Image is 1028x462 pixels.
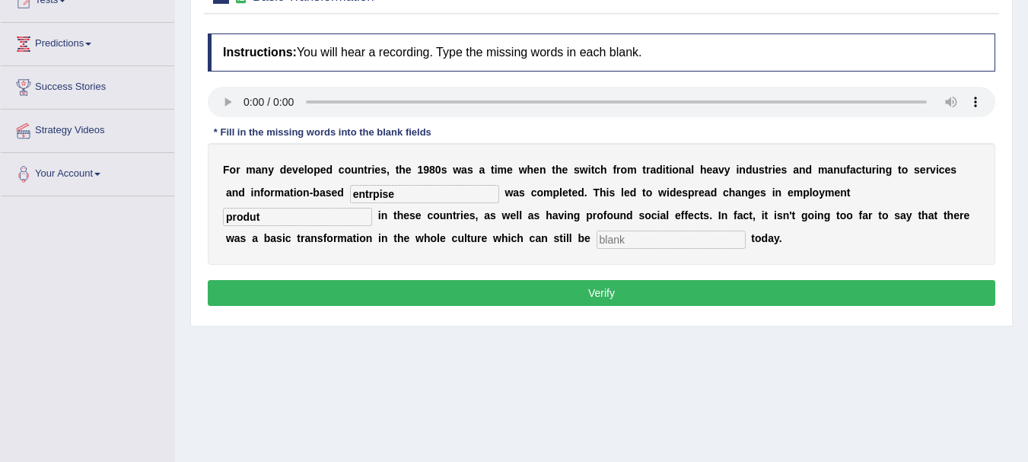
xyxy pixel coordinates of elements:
[264,186,271,199] b: o
[433,209,440,221] b: o
[301,232,304,244] b: r
[417,164,423,176] b: 1
[760,186,766,199] b: s
[846,209,853,221] b: o
[280,164,287,176] b: d
[856,164,862,176] b: c
[539,164,546,176] b: n
[737,209,743,221] b: a
[872,164,876,176] b: r
[467,164,473,176] b: s
[578,186,584,199] b: d
[406,164,412,176] b: e
[684,209,688,221] b: f
[282,232,285,244] b: i
[290,186,294,199] b: t
[681,209,685,221] b: f
[476,209,479,221] b: ,
[813,186,820,199] b: o
[711,186,718,199] b: d
[304,164,307,176] b: l
[799,164,806,176] b: n
[527,164,534,176] b: h
[721,209,728,221] b: n
[574,164,580,176] b: s
[498,164,507,176] b: m
[292,164,298,176] b: v
[700,209,704,221] b: t
[753,209,756,221] b: ,
[555,164,562,176] b: h
[620,209,627,221] b: n
[879,164,886,176] b: n
[621,164,628,176] b: o
[236,164,240,176] b: r
[345,164,352,176] b: o
[552,164,555,176] b: t
[310,186,313,199] b: -
[920,164,926,176] b: e
[833,164,840,176] b: n
[591,164,595,176] b: t
[759,164,765,176] b: s
[364,164,368,176] b: t
[819,186,825,199] b: y
[934,209,937,221] b: t
[729,186,736,199] b: h
[840,164,847,176] b: u
[326,164,333,176] b: d
[226,232,234,244] b: w
[393,209,397,221] b: t
[435,164,441,176] b: 0
[584,186,587,199] b: .
[840,186,847,199] b: n
[801,209,808,221] b: g
[528,209,534,221] b: a
[208,280,995,306] button: Verify
[510,209,516,221] b: e
[387,164,390,176] b: ,
[234,232,240,244] b: a
[638,209,644,221] b: s
[519,209,522,221] b: l
[768,164,772,176] b: r
[663,164,666,176] b: i
[223,164,230,176] b: F
[792,209,796,221] b: t
[817,209,824,221] b: n
[724,164,730,176] b: y
[777,209,783,221] b: s
[960,209,963,221] b: r
[928,209,934,221] b: a
[339,164,345,176] b: c
[423,164,429,176] b: 9
[666,164,670,176] b: t
[304,232,310,244] b: a
[460,209,463,221] b: i
[945,164,951,176] b: e
[588,164,591,176] b: i
[568,186,572,199] b: t
[368,164,371,176] b: r
[836,209,840,221] b: t
[847,186,851,199] b: t
[240,232,247,244] b: s
[642,186,646,199] b: t
[794,186,803,199] b: m
[323,232,327,244] b: f
[774,209,777,221] b: i
[403,209,409,221] b: e
[270,232,276,244] b: a
[754,186,760,199] b: e
[469,209,476,221] b: s
[621,186,624,199] b: l
[597,231,746,249] input: blank
[399,164,406,176] b: h
[275,186,284,199] b: m
[666,209,669,221] b: l
[276,232,282,244] b: s
[609,186,615,199] b: s
[898,164,902,176] b: t
[397,209,404,221] b: h
[546,209,552,221] b: h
